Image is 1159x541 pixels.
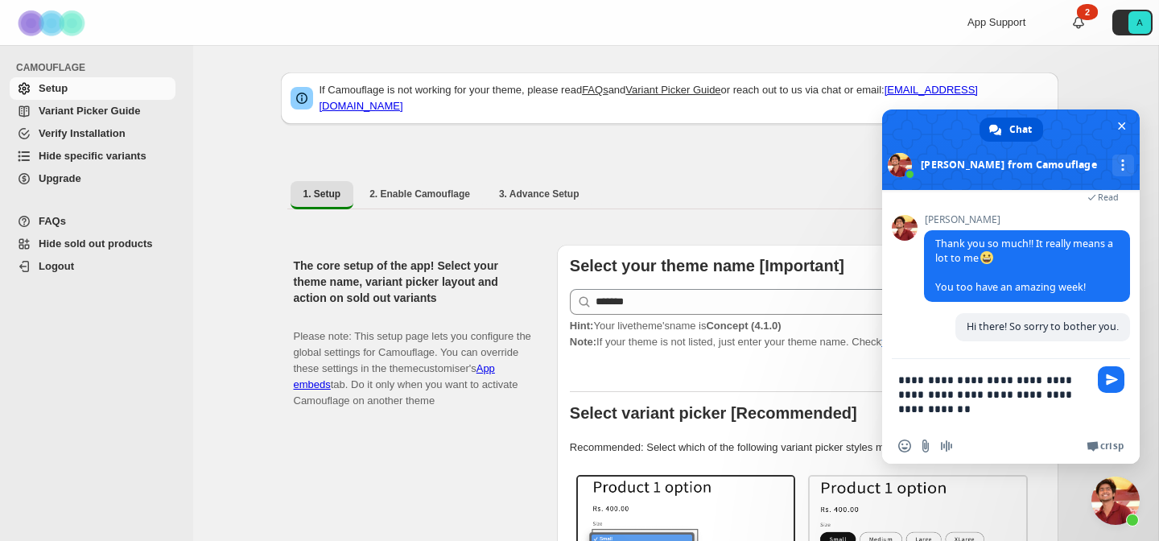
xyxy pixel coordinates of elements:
[39,172,81,184] span: Upgrade
[935,237,1113,294] span: Thank you so much!! It really means a lot to me You too have an amazing week!
[980,118,1043,142] a: Chat
[39,215,66,227] span: FAQs
[39,105,140,117] span: Variant Picker Guide
[570,257,844,275] b: Select your theme name [Important]
[1087,440,1124,452] a: Crisp
[10,145,175,167] a: Hide specific variants
[706,320,781,332] strong: Concept (4.1.0)
[10,122,175,145] a: Verify Installation
[10,167,175,190] a: Upgrade
[582,84,608,96] a: FAQs
[10,233,175,255] a: Hide sold out products
[39,237,153,250] span: Hide sold out products
[570,440,1046,456] p: Recommended: Select which of the following variant picker styles match your theme.
[10,255,175,278] a: Logout
[1098,366,1124,393] span: Send
[1070,14,1087,31] a: 2
[570,318,1046,350] p: If your theme is not listed, just enter your theme name. Check to find your theme name.
[294,312,531,409] p: Please note: This setup page lets you configure the global settings for Camouflage. You can overr...
[919,440,932,452] span: Send a file
[39,260,74,272] span: Logout
[10,210,175,233] a: FAQs
[303,188,341,200] span: 1. Setup
[13,1,93,45] img: Camouflage
[369,188,470,200] span: 2. Enable Camouflage
[499,188,579,200] span: 3. Advance Setup
[39,82,68,94] span: Setup
[967,320,1119,333] span: Hi there! So sorry to bother you.
[320,82,1049,114] p: If Camouflage is not working for your theme, please read and or reach out to us via chat or email:
[570,320,782,332] span: Your live theme's name is
[625,84,720,96] a: Variant Picker Guide
[967,16,1025,28] span: App Support
[924,214,1130,225] span: [PERSON_NAME]
[1098,192,1119,203] span: Read
[1136,18,1143,27] text: A
[898,440,911,452] span: Insert an emoji
[1128,11,1151,34] span: Avatar with initials A
[570,320,594,332] strong: Hint:
[39,127,126,139] span: Verify Installation
[1100,440,1124,452] span: Crisp
[1009,118,1032,142] span: Chat
[16,61,182,74] span: CAMOUFLAGE
[294,258,531,306] h2: The core setup of the app! Select your theme name, variant picker layout and action on sold out v...
[10,100,175,122] a: Variant Picker Guide
[1077,4,1098,20] div: 2
[570,404,857,422] b: Select variant picker [Recommended]
[10,77,175,100] a: Setup
[1113,118,1130,134] span: Close chat
[39,150,146,162] span: Hide specific variants
[898,359,1091,428] textarea: Compose your message...
[1091,477,1140,525] a: Close chat
[1112,10,1153,35] button: Avatar with initials A
[940,440,953,452] span: Audio message
[570,336,596,348] strong: Note:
